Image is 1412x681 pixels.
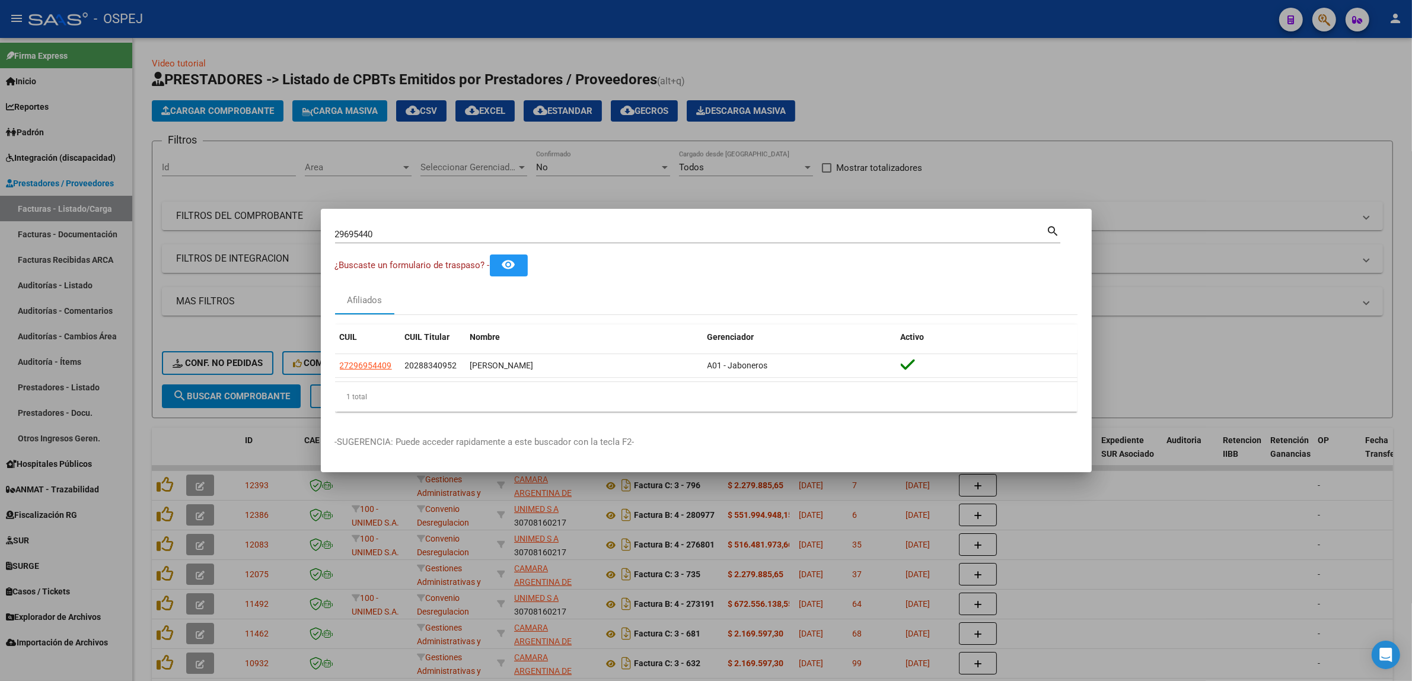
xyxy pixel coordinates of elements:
span: Nombre [470,332,501,342]
mat-icon: remove_red_eye [502,257,516,272]
span: Gerenciador [707,332,754,342]
span: 27296954409 [340,361,392,370]
span: CUIL Titular [405,332,450,342]
span: ¿Buscaste un formulario de traspaso? - [335,260,490,271]
div: Afiliados [347,294,382,307]
mat-icon: search [1047,223,1060,237]
span: Activo [901,332,925,342]
span: A01 - Jaboneros [707,361,768,370]
div: 1 total [335,382,1078,412]
datatable-header-cell: Nombre [466,324,703,350]
datatable-header-cell: Gerenciador [703,324,896,350]
div: [PERSON_NAME] [470,359,698,373]
span: CUIL [340,332,358,342]
p: -SUGERENCIA: Puede acceder rapidamente a este buscador con la tecla F2- [335,435,1078,449]
datatable-header-cell: Activo [896,324,1078,350]
span: 20288340952 [405,361,457,370]
datatable-header-cell: CUIL Titular [400,324,466,350]
datatable-header-cell: CUIL [335,324,400,350]
div: Open Intercom Messenger [1372,641,1400,669]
